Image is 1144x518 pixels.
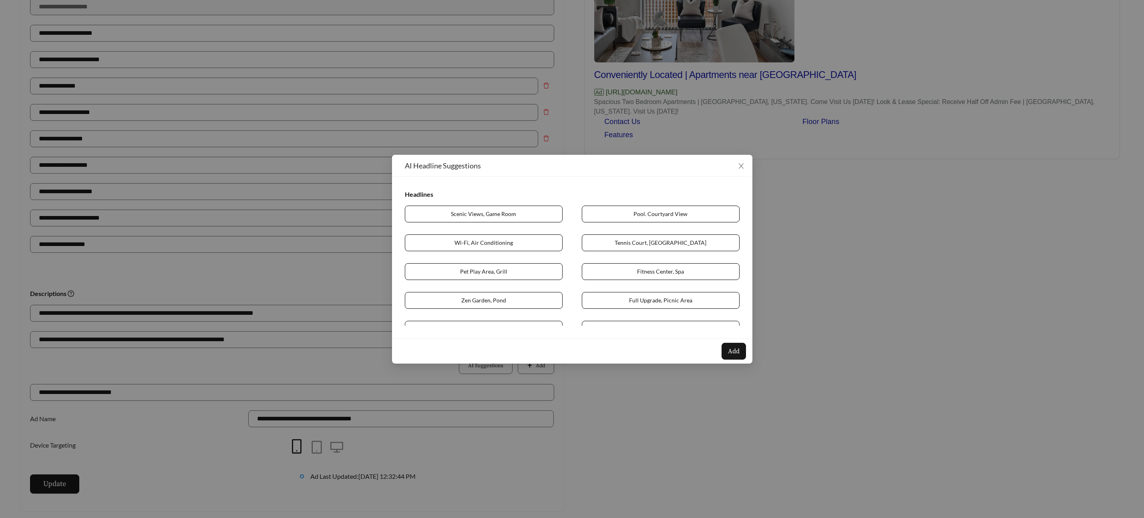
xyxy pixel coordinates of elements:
[405,292,563,309] span: Zen Garden, Pond
[582,234,740,251] span: Tennis Court, [GEOGRAPHIC_DATA]
[405,206,563,222] span: Scenic Views, Game Room
[405,234,563,251] span: Wi-Fi, Air Conditioning
[582,206,740,222] span: Pool. Courtyard View
[722,343,746,360] button: Add
[582,292,740,309] span: Full Upgrade, Picnic Area
[728,346,740,356] span: Add
[730,155,752,177] button: Close
[405,161,740,170] div: AI Headline Suggestions
[582,321,740,338] span: High-speed Internet, Balcony
[405,190,433,198] strong: Headlines
[582,263,740,280] span: Fitness Center, Spa
[405,321,563,338] span: Stainless Steel Appliances
[405,263,563,280] span: Pet Play Area, Grill
[738,162,745,170] span: close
